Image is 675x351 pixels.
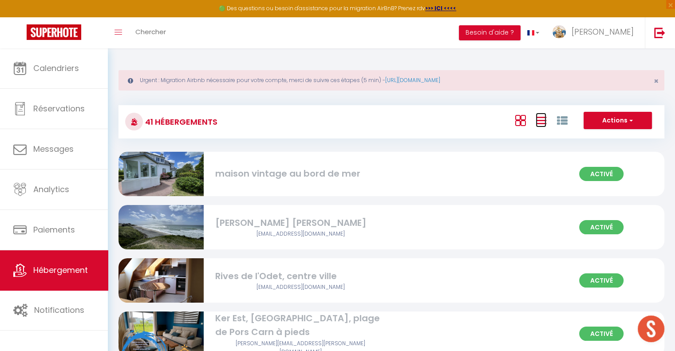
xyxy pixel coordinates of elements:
[654,75,659,87] span: ×
[33,143,74,154] span: Messages
[572,26,634,37] span: [PERSON_NAME]
[215,167,386,181] div: maison vintage au bord de mer
[143,112,217,132] h3: 41 Hébergements
[118,70,664,91] div: Urgent : Migration Airbnb nécessaire pour votre compte, merci de suivre ces étapes (5 min) -
[579,327,624,341] span: Activé
[33,103,85,114] span: Réservations
[584,112,652,130] button: Actions
[215,283,386,292] div: Airbnb
[215,269,386,283] div: Rives de l'Odet, centre ville
[579,220,624,234] span: Activé
[33,264,88,276] span: Hébergement
[34,304,84,316] span: Notifications
[557,113,567,127] a: Vue par Groupe
[135,27,166,36] span: Chercher
[536,113,546,127] a: Vue en Liste
[129,17,173,48] a: Chercher
[215,216,386,230] div: [PERSON_NAME] [PERSON_NAME]
[215,312,386,339] div: Ker Est, [GEOGRAPHIC_DATA], plage de Pors Carn à pieds
[546,17,645,48] a: ... [PERSON_NAME]
[27,24,81,40] img: Super Booking
[33,63,79,74] span: Calendriers
[425,4,456,12] a: >>> ICI <<<<
[385,76,440,84] a: [URL][DOMAIN_NAME]
[515,113,525,127] a: Vue en Box
[579,273,624,288] span: Activé
[215,230,386,238] div: Airbnb
[638,316,664,342] div: Ouvrir le chat
[579,167,624,181] span: Activé
[459,25,521,40] button: Besoin d'aide ?
[553,25,566,39] img: ...
[654,27,665,38] img: logout
[654,77,659,85] button: Close
[33,184,69,195] span: Analytics
[33,224,75,235] span: Paiements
